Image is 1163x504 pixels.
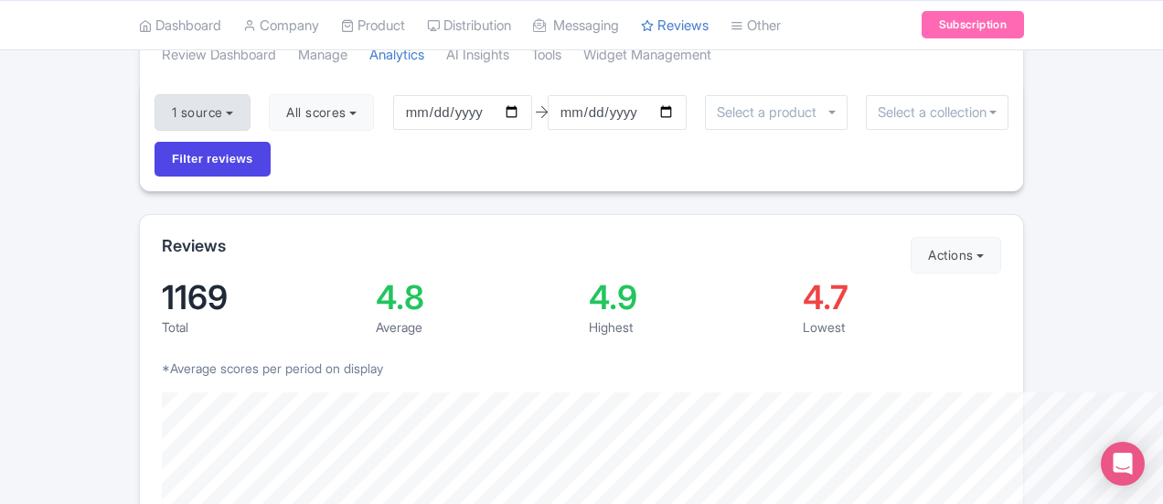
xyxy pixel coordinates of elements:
[922,11,1024,38] a: Subscription
[269,94,374,131] button: All scores
[911,237,1001,273] button: Actions
[369,30,424,80] a: Analytics
[878,104,997,121] input: Select a collection
[155,142,271,177] input: Filter reviews
[803,317,1002,337] div: Lowest
[531,30,561,80] a: Tools
[155,94,251,131] button: 1 source
[1101,442,1145,486] div: Open Intercom Messenger
[376,317,575,337] div: Average
[162,317,361,337] div: Total
[162,30,276,80] a: Review Dashboard
[162,237,226,255] h2: Reviews
[717,104,827,121] input: Select a product
[162,281,361,314] div: 1169
[162,359,1001,378] p: *Average scores per period on display
[803,281,1002,314] div: 4.7
[589,281,788,314] div: 4.9
[583,30,711,80] a: Widget Management
[376,281,575,314] div: 4.8
[589,317,788,337] div: Highest
[446,30,509,80] a: AI Insights
[298,30,347,80] a: Manage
